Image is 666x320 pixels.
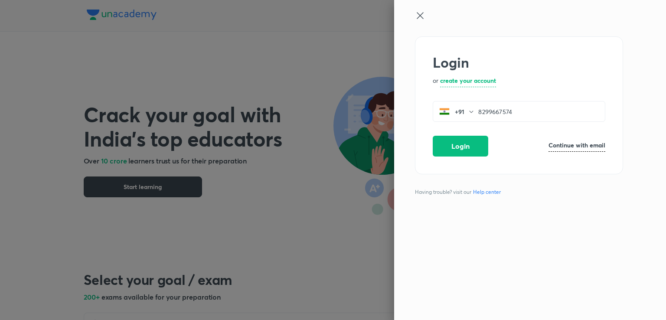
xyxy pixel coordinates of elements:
[440,76,496,87] a: create your account
[433,136,488,157] button: Login
[415,188,504,196] span: Having trouble? visit our
[548,140,605,152] a: Continue with email
[433,76,438,87] p: or
[548,140,605,150] h6: Continue with email
[433,54,605,71] h2: Login
[478,103,605,121] input: Enter your mobile number
[450,107,468,116] p: +91
[440,76,496,85] h6: create your account
[471,188,503,196] a: Help center
[439,106,450,117] img: India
